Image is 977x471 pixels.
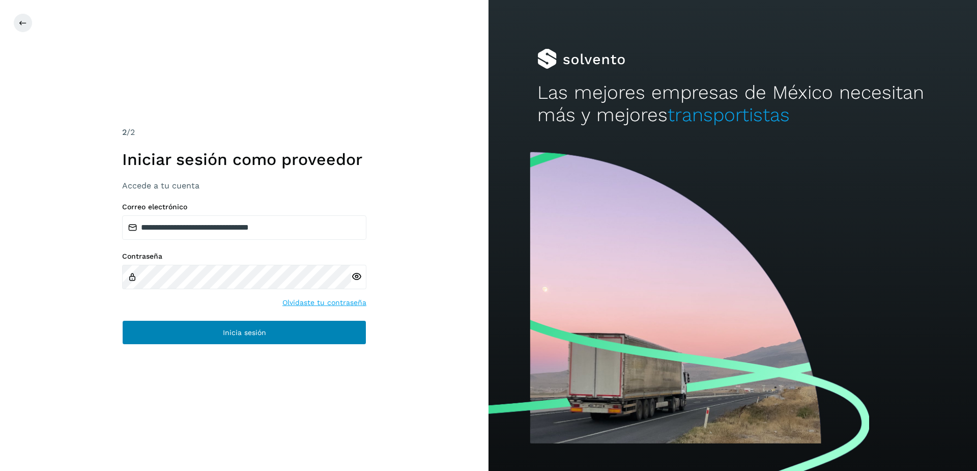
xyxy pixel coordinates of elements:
div: /2 [122,126,366,138]
h1: Iniciar sesión como proveedor [122,150,366,169]
span: transportistas [668,104,790,126]
label: Contraseña [122,252,366,261]
a: Olvidaste tu contraseña [282,297,366,308]
h3: Accede a tu cuenta [122,181,366,190]
label: Correo electrónico [122,203,366,211]
span: 2 [122,127,127,137]
button: Inicia sesión [122,320,366,345]
h2: Las mejores empresas de México necesitan más y mejores [537,81,928,127]
span: Inicia sesión [223,329,266,336]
